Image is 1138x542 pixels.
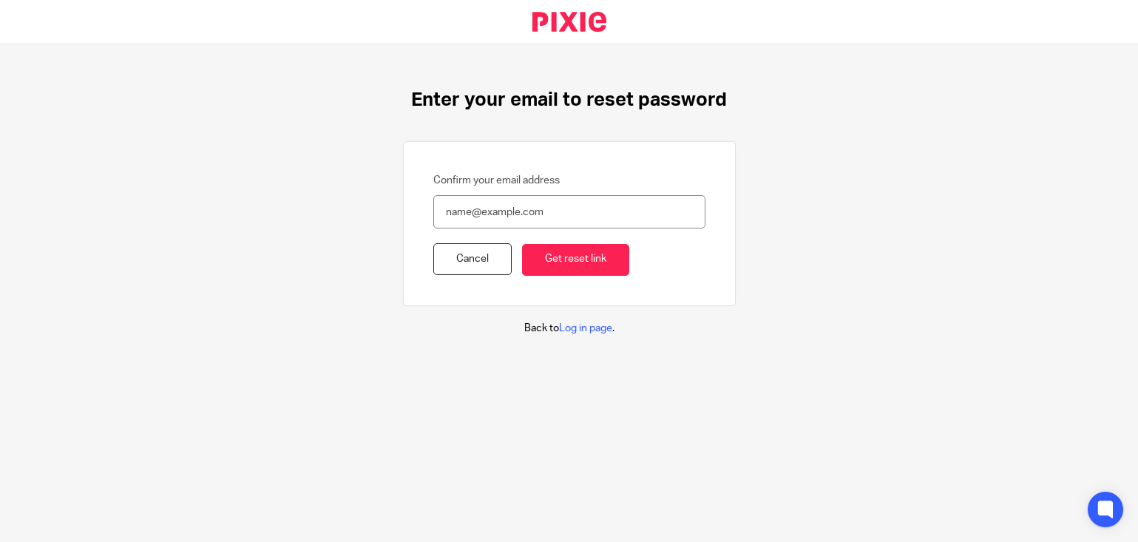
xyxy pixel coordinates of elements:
a: Cancel [433,243,512,275]
a: Log in page [559,323,612,333]
input: name@example.com [433,195,705,228]
label: Confirm your email address [433,173,560,188]
h1: Enter your email to reset password [411,89,727,112]
p: Back to . [524,321,614,336]
input: Get reset link [522,244,629,276]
